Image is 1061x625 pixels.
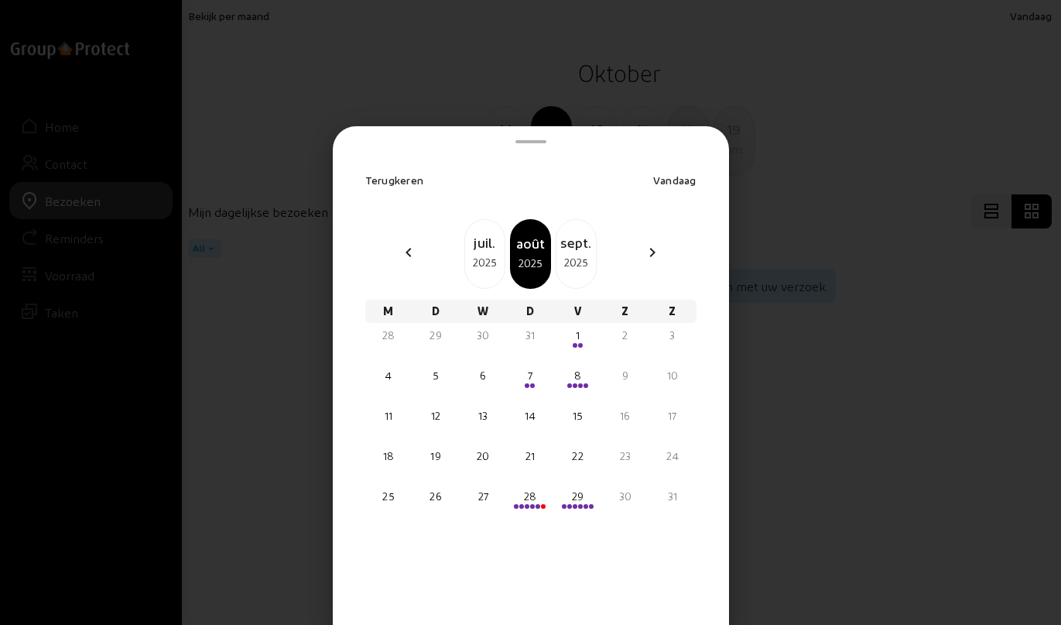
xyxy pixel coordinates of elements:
div: 28 [513,489,548,504]
div: juil. [465,232,505,253]
div: 20 [466,448,501,464]
div: sept. [556,232,596,253]
div: Z [649,300,696,323]
div: 8 [560,368,595,383]
div: 21 [513,448,548,464]
div: 15 [560,408,595,424]
div: 27 [466,489,501,504]
div: 30 [466,328,501,343]
div: D [507,300,554,323]
div: M [365,300,412,323]
div: 13 [466,408,501,424]
div: 9 [608,368,642,383]
div: août [512,232,549,254]
div: 31 [513,328,548,343]
div: 11 [371,408,406,424]
div: 28 [371,328,406,343]
div: 2 [608,328,642,343]
div: 2025 [465,253,505,272]
div: 2025 [512,254,549,273]
div: 26 [419,489,453,504]
div: 14 [513,408,548,424]
div: 5 [419,368,453,383]
div: 12 [419,408,453,424]
div: V [554,300,601,323]
div: 30 [608,489,642,504]
div: 7 [513,368,548,383]
div: 31 [655,489,690,504]
div: 16 [608,408,642,424]
div: 6 [466,368,501,383]
div: W [460,300,507,323]
mat-icon: chevron_left [399,243,418,262]
div: 17 [655,408,690,424]
div: 10 [655,368,690,383]
div: 19 [419,448,453,464]
div: 3 [655,328,690,343]
div: Z [601,300,649,323]
div: 22 [560,448,595,464]
div: 18 [371,448,406,464]
div: 2025 [556,253,596,272]
span: Vandaag [653,173,696,187]
div: 29 [560,489,595,504]
mat-icon: chevron_right [643,243,662,262]
div: 29 [419,328,453,343]
div: 24 [655,448,690,464]
div: 23 [608,448,642,464]
div: 4 [371,368,406,383]
div: D [412,300,460,323]
span: Terugkeren [365,173,424,187]
div: 25 [371,489,406,504]
div: 1 [560,328,595,343]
